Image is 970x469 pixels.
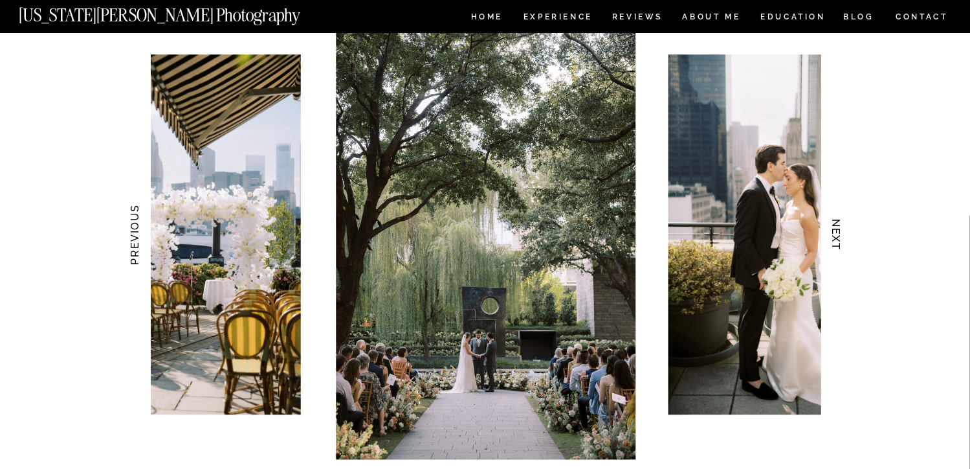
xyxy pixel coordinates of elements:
a: REVIEWS [612,13,661,24]
a: EDUCATION [759,13,827,24]
a: ABOUT ME [682,13,741,24]
a: BLOG [843,13,874,24]
h3: PREVIOUS [127,194,141,276]
a: CONTACT [895,10,949,24]
a: Experience [524,13,591,24]
a: [US_STATE][PERSON_NAME] Photography [19,6,344,17]
a: HOME [468,13,505,24]
h3: NEXT [830,194,843,276]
